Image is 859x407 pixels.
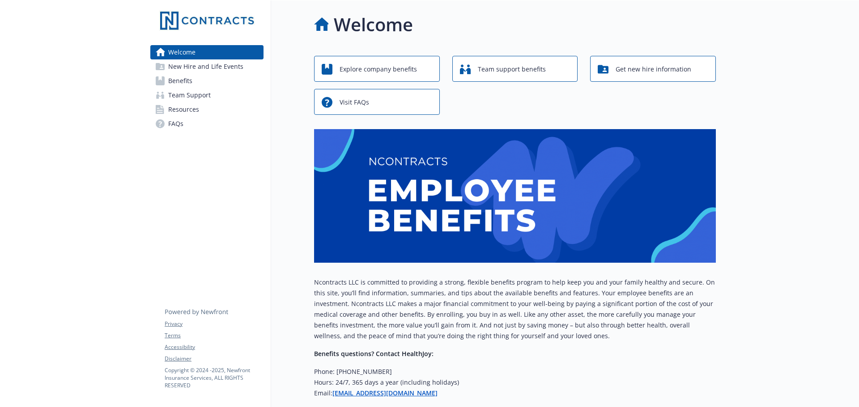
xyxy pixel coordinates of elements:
[168,117,183,131] span: FAQs
[168,102,199,117] span: Resources
[478,61,546,78] span: Team support benefits
[314,366,716,377] h6: Phone: [PHONE_NUMBER]
[340,61,417,78] span: Explore company benefits
[314,129,716,263] img: overview page banner
[150,117,264,131] a: FAQs
[165,343,263,351] a: Accessibility
[334,11,413,38] h1: Welcome
[314,277,716,341] p: Ncontracts LLC is committed to providing a strong, flexible benefits program to help keep you and...
[165,355,263,363] a: Disclaimer
[616,61,691,78] span: Get new hire information
[150,102,264,117] a: Resources
[168,59,243,74] span: New Hire and Life Events
[168,74,192,88] span: Benefits
[165,320,263,328] a: Privacy
[168,88,211,102] span: Team Support
[150,59,264,74] a: New Hire and Life Events
[340,94,369,111] span: Visit FAQs
[314,56,440,82] button: Explore company benefits
[452,56,578,82] button: Team support benefits
[314,388,716,399] h6: Email:
[165,366,263,389] p: Copyright © 2024 - 2025 , Newfront Insurance Services, ALL RIGHTS RESERVED
[150,88,264,102] a: Team Support
[150,74,264,88] a: Benefits
[332,389,438,397] a: [EMAIL_ADDRESS][DOMAIN_NAME]
[314,89,440,115] button: Visit FAQs
[150,45,264,59] a: Welcome
[168,45,196,59] span: Welcome
[314,349,434,358] strong: Benefits questions? Contact HealthJoy:
[165,331,263,340] a: Terms
[314,377,716,388] h6: Hours: 24/7, 365 days a year (including holidays)​
[590,56,716,82] button: Get new hire information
